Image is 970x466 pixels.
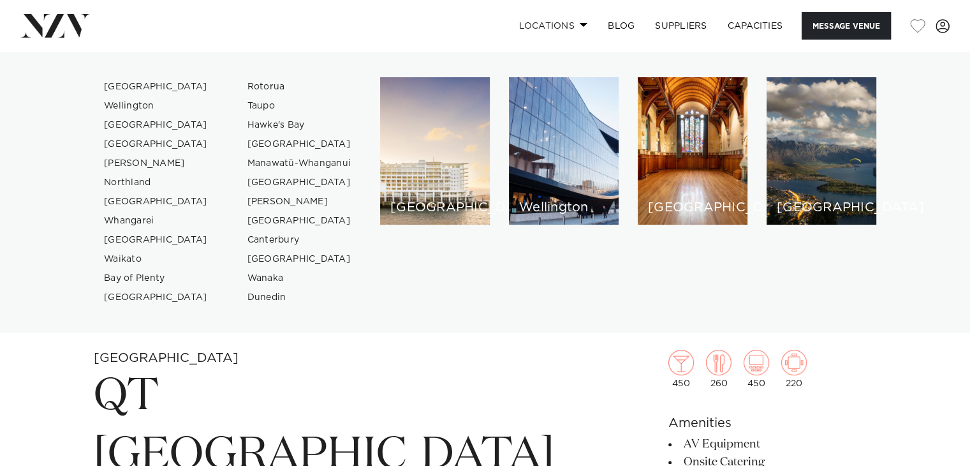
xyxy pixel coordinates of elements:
div: 450 [668,350,694,388]
a: Whangarei [94,211,218,230]
a: Christchurch venues [GEOGRAPHIC_DATA] [638,77,747,225]
div: 450 [744,350,769,388]
a: Manawatū-Whanganui [237,154,362,173]
h6: [GEOGRAPHIC_DATA] [390,201,480,214]
a: Queenstown venues [GEOGRAPHIC_DATA] [767,77,876,225]
li: AV Equipment [668,435,876,453]
a: Northland [94,173,218,192]
a: [GEOGRAPHIC_DATA] [94,230,218,250]
a: Rotorua [237,77,362,96]
h6: [GEOGRAPHIC_DATA] [777,201,866,214]
a: Bay of Plenty [94,269,218,288]
a: Wellington [94,96,218,116]
a: Capacities [717,12,793,40]
h6: Amenities [668,414,876,433]
img: dining.png [706,350,731,375]
a: [PERSON_NAME] [237,192,362,211]
img: theatre.png [744,350,769,375]
a: BLOG [598,12,645,40]
img: cocktail.png [668,350,694,375]
div: 220 [781,350,807,388]
a: [GEOGRAPHIC_DATA] [237,135,362,154]
a: [GEOGRAPHIC_DATA] [237,250,362,269]
a: [GEOGRAPHIC_DATA] [94,135,218,154]
a: Auckland venues [GEOGRAPHIC_DATA] [380,77,490,225]
a: Canterbury [237,230,362,250]
img: meeting.png [781,350,807,375]
a: Locations [508,12,598,40]
h6: Wellington [519,201,608,214]
div: 260 [706,350,731,388]
h6: [GEOGRAPHIC_DATA] [648,201,737,214]
a: [GEOGRAPHIC_DATA] [237,173,362,192]
a: [PERSON_NAME] [94,154,218,173]
img: nzv-logo.png [20,14,90,37]
a: Wellington venues Wellington [509,77,619,225]
a: Hawke's Bay [237,116,362,135]
button: Message Venue [802,12,891,40]
a: [GEOGRAPHIC_DATA] [94,77,218,96]
a: [GEOGRAPHIC_DATA] [94,288,218,307]
a: [GEOGRAPHIC_DATA] [237,211,362,230]
a: Taupo [237,96,362,116]
a: [GEOGRAPHIC_DATA] [94,192,218,211]
a: Dunedin [237,288,362,307]
a: [GEOGRAPHIC_DATA] [94,116,218,135]
small: [GEOGRAPHIC_DATA] [94,352,239,365]
a: SUPPLIERS [645,12,717,40]
a: Wanaka [237,269,362,288]
a: Waikato [94,250,218,269]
